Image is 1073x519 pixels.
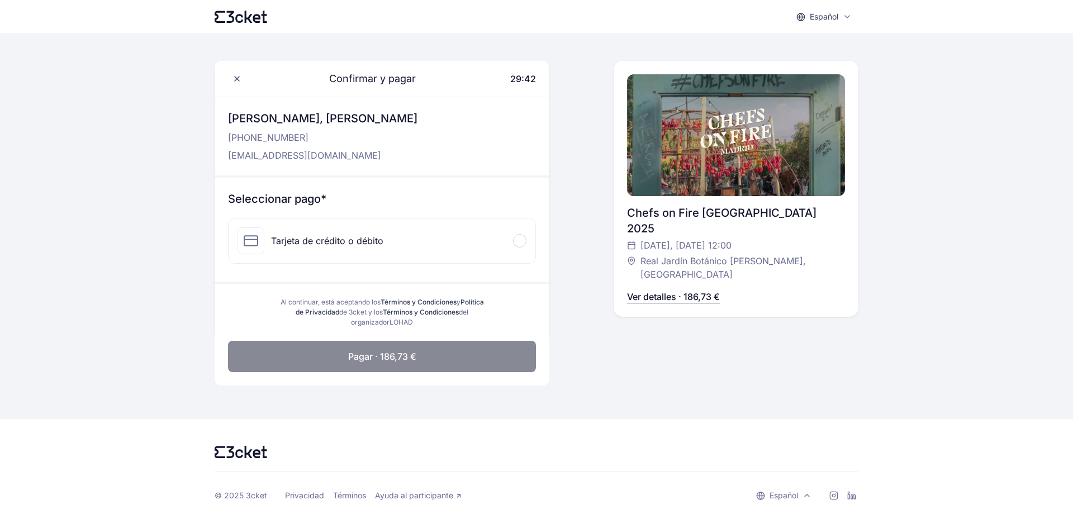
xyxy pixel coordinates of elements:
p: [PHONE_NUMBER] [228,131,417,144]
div: © 2025 3cket [215,491,267,501]
a: Privacidad [285,491,324,501]
span: [DATE], [DATE] 12:00 [640,239,732,252]
p: [EMAIL_ADDRESS][DOMAIN_NAME] [228,149,417,162]
span: LOHAD [390,318,413,326]
span: 29:42 [510,73,536,84]
button: Pagar · 186,73 € [228,341,536,372]
div: Al continuar, está aceptando los y de 3cket y los del organizador [277,297,487,327]
p: Español [770,490,798,501]
a: Ayuda al participante [375,491,462,501]
a: Términos y Condiciones [381,298,457,306]
a: Términos [333,491,366,501]
div: Chefs on Fire [GEOGRAPHIC_DATA] 2025 [627,205,845,236]
span: Confirmar y pagar [316,71,416,87]
span: Ayuda al participante [375,491,453,501]
div: Tarjeta de crédito o débito [271,234,383,247]
h3: Seleccionar pago* [228,191,536,207]
p: Ver detalles · 186,73 € [627,290,720,303]
p: Español [810,11,838,22]
span: Pagar · 186,73 € [348,350,416,363]
h3: [PERSON_NAME], [PERSON_NAME] [228,111,417,126]
span: Real Jardín Botánico [PERSON_NAME], [GEOGRAPHIC_DATA] [640,254,834,281]
a: Términos y Condiciones [383,308,459,316]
